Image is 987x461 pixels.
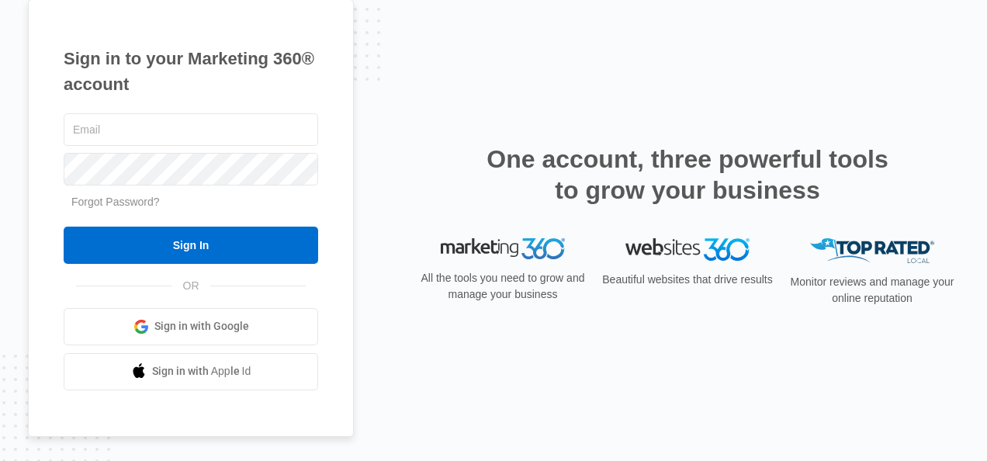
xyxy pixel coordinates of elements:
[152,363,251,380] span: Sign in with Apple Id
[64,308,318,345] a: Sign in with Google
[441,238,565,260] img: Marketing 360
[785,274,959,307] p: Monitor reviews and manage your online reputation
[172,278,210,294] span: OR
[64,353,318,390] a: Sign in with Apple Id
[71,196,160,208] a: Forgot Password?
[154,318,249,334] span: Sign in with Google
[482,144,893,206] h2: One account, three powerful tools to grow your business
[64,113,318,146] input: Email
[416,270,590,303] p: All the tools you need to grow and manage your business
[625,238,750,261] img: Websites 360
[64,46,318,97] h1: Sign in to your Marketing 360® account
[810,238,934,264] img: Top Rated Local
[64,227,318,264] input: Sign In
[601,272,774,288] p: Beautiful websites that drive results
